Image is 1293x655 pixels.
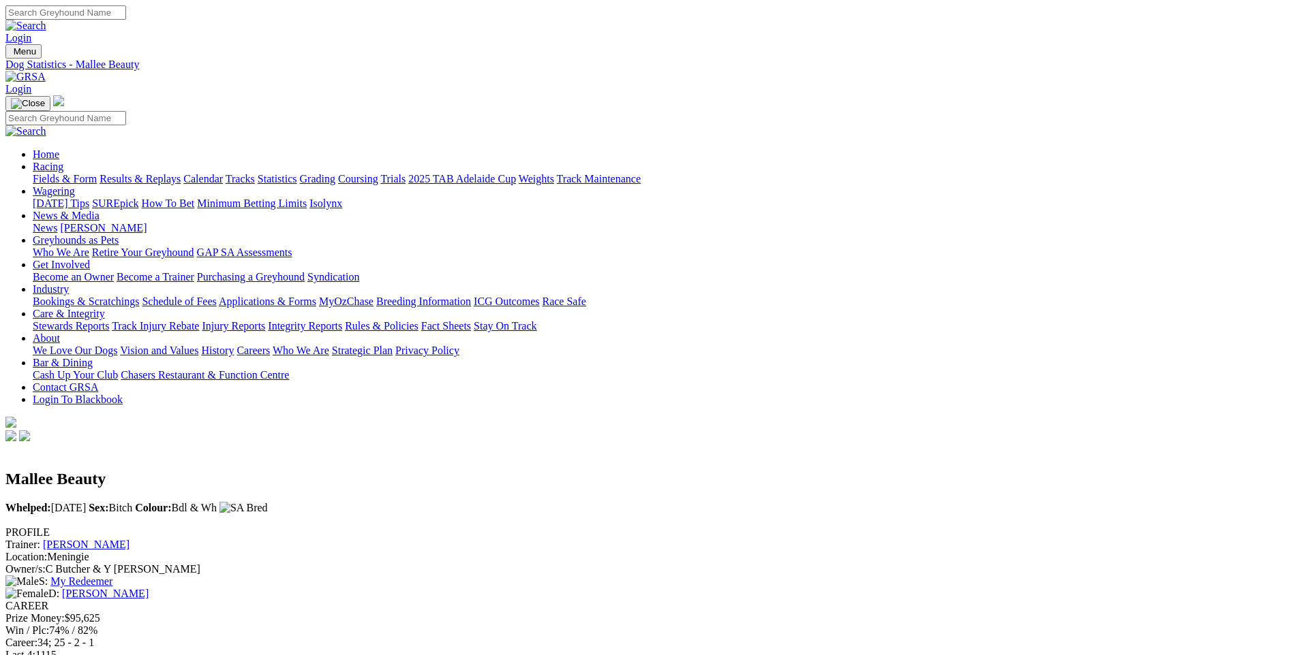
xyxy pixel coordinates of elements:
img: logo-grsa-white.png [5,417,16,428]
a: Who We Are [33,246,89,258]
a: Injury Reports [202,320,265,332]
button: Toggle navigation [5,96,50,111]
div: Dog Statistics - Mallee Beauty [5,59,1288,71]
img: Search [5,20,46,32]
a: Greyhounds as Pets [33,234,119,246]
div: Industry [33,295,1288,308]
span: Prize Money: [5,612,65,624]
img: Male [5,575,39,588]
a: Applications & Forms [219,295,316,307]
a: ICG Outcomes [474,295,539,307]
div: Care & Integrity [33,320,1288,332]
b: Colour: [135,502,171,513]
a: Become an Owner [33,271,114,283]
div: Greyhounds as Pets [33,246,1288,259]
a: Racing [33,161,63,172]
span: Win / Plc: [5,624,49,636]
a: News & Media [33,210,100,221]
div: About [33,345,1288,357]
a: SUREpick [92,197,138,209]
a: Cash Up Your Club [33,369,118,381]
div: CAREER [5,600,1288,612]
b: Whelped: [5,502,51,513]
a: Trials [380,173,406,185]
input: Search [5,111,126,125]
a: News [33,222,57,234]
a: Bar & Dining [33,357,93,368]
div: 34; 25 - 2 - 1 [5,637,1288,649]
div: $95,625 [5,612,1288,624]
a: Industry [33,283,69,295]
a: Retire Your Greyhound [92,246,194,258]
a: Login [5,83,31,95]
b: Sex: [89,502,108,513]
div: C Butcher & Y [PERSON_NAME] [5,563,1288,575]
span: [DATE] [5,502,86,513]
a: Schedule of Fees [142,295,216,307]
a: Weights [519,173,554,185]
a: 2025 TAB Adelaide Cup [408,173,516,185]
a: Track Maintenance [557,173,641,185]
a: Stewards Reports [33,320,109,332]
img: twitter.svg [19,430,30,441]
a: Integrity Reports [268,320,342,332]
a: Chasers Restaurant & Function Centre [121,369,289,381]
a: Rules & Policies [345,320,419,332]
span: Menu [14,46,36,57]
a: Syndication [307,271,359,283]
div: Bar & Dining [33,369,1288,381]
a: Fact Sheets [421,320,471,332]
a: Stay On Track [474,320,536,332]
a: About [33,332,60,344]
span: Location: [5,551,47,562]
h2: Mallee Beauty [5,470,1288,488]
a: GAP SA Assessments [197,246,292,258]
div: 74% / 82% [5,624,1288,637]
a: Race Safe [542,295,585,307]
input: Search [5,5,126,20]
a: MyOzChase [319,295,374,307]
a: Results & Replays [100,173,181,185]
span: Career: [5,637,37,648]
a: Calendar [183,173,223,185]
span: Trainer: [5,539,40,550]
span: Bdl & Wh [135,502,217,513]
div: Get Involved [33,271,1288,283]
a: Privacy Policy [395,345,459,356]
a: Vision and Values [120,345,198,356]
div: Meningie [5,551,1288,563]
span: Bitch [89,502,132,513]
a: Careers [237,345,270,356]
a: Login To Blackbook [33,394,123,405]
a: Contact GRSA [33,381,98,393]
a: Login [5,32,31,44]
img: Search [5,125,46,138]
a: Wagering [33,185,75,197]
a: Strategic Plan [332,345,393,356]
a: How To Bet [142,197,195,209]
a: [PERSON_NAME] [43,539,130,550]
div: PROFILE [5,526,1288,539]
a: Home [33,148,59,160]
span: D: [5,588,59,599]
a: [DATE] Tips [33,197,89,209]
img: Close [11,98,45,109]
img: SA Bred [219,502,268,514]
a: Track Injury Rebate [112,320,199,332]
a: Become a Trainer [117,271,194,283]
img: facebook.svg [5,430,16,441]
span: S: [5,575,48,587]
img: logo-grsa-white.png [53,95,64,106]
img: Female [5,588,48,600]
button: Toggle navigation [5,44,42,59]
div: News & Media [33,222,1288,234]
span: Owner/s: [5,563,46,575]
div: Wagering [33,197,1288,210]
a: Coursing [338,173,378,185]
a: History [201,345,234,356]
a: Purchasing a Greyhound [197,271,305,283]
a: Statistics [258,173,297,185]
a: Get Involved [33,259,90,270]
a: We Love Our Dogs [33,345,117,356]
img: GRSA [5,71,46,83]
